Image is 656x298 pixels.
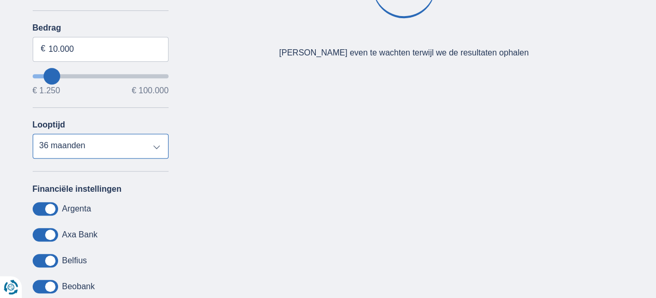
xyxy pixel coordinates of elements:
input: wantToBorrow [33,74,169,78]
label: Axa Bank [62,230,97,239]
span: € 1.250 [33,87,60,95]
span: € 100.000 [132,87,169,95]
label: Financiële instellingen [33,185,122,194]
span: € [41,43,46,55]
label: Looptijd [33,120,65,130]
label: Argenta [62,204,91,214]
div: [PERSON_NAME] even te wachten terwijl we de resultaten ophalen [279,47,528,59]
label: Bedrag [33,23,169,33]
label: Belfius [62,256,87,265]
label: Beobank [62,282,95,291]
